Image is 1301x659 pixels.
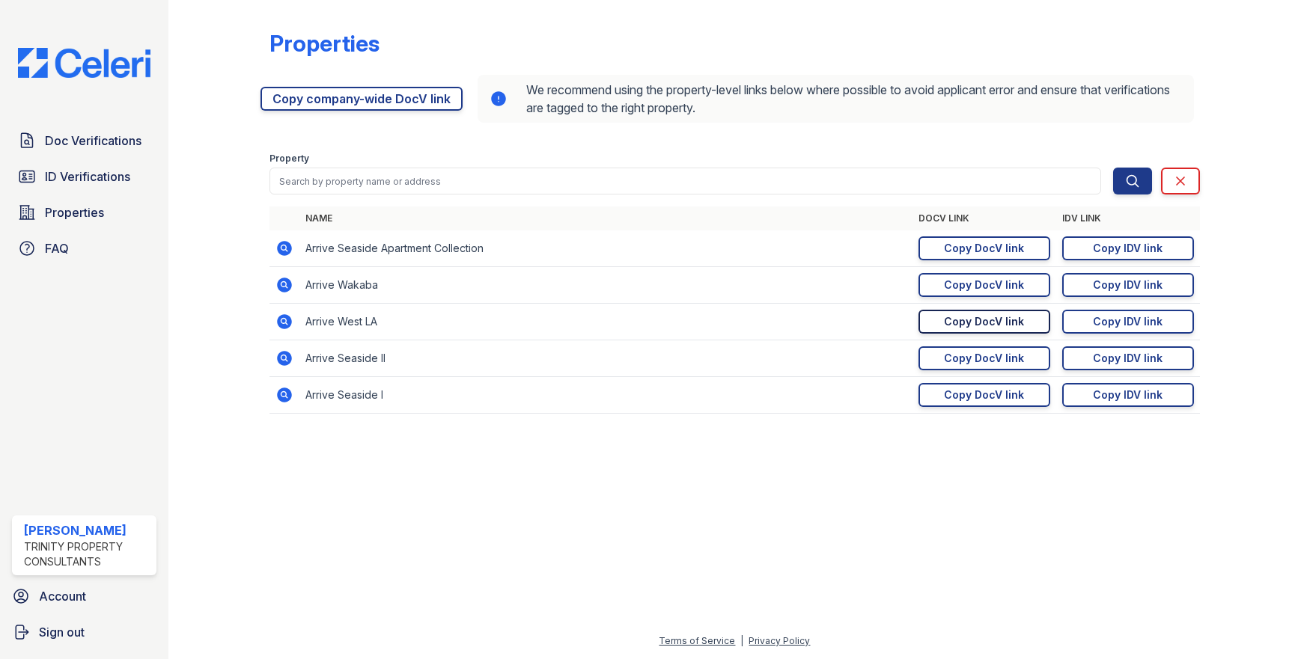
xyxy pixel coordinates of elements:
a: Copy IDV link [1062,383,1194,407]
td: Arrive Seaside II [299,340,912,377]
th: DocV Link [912,206,1056,230]
div: Trinity Property Consultants [24,539,150,569]
div: Copy DocV link [944,351,1024,366]
div: Properties [269,30,380,57]
a: Copy DocV link [918,346,1050,370]
a: Copy IDV link [1062,346,1194,370]
div: [PERSON_NAME] [24,521,150,539]
td: Arrive Wakaba [299,267,912,304]
span: Account [39,587,86,605]
div: | [740,635,743,646]
a: Copy DocV link [918,383,1050,407]
div: Copy DocV link [944,241,1024,256]
a: Copy DocV link [918,273,1050,297]
a: Copy IDV link [1062,273,1194,297]
a: Copy IDV link [1062,236,1194,260]
a: Sign out [6,617,162,647]
img: CE_Logo_Blue-a8612792a0a2168367f1c8372b55b34899dd931a85d93a1a3d3e32e68fde9ad4.png [6,48,162,78]
td: Arrive West LA [299,304,912,340]
span: Sign out [39,623,85,641]
div: Copy IDV link [1093,278,1163,292]
span: Doc Verifications [45,132,141,150]
div: Copy IDV link [1093,351,1163,366]
a: Terms of Service [659,635,735,646]
a: Copy IDV link [1062,310,1194,334]
div: We recommend using the property-level links below where possible to avoid applicant error and ens... [478,75,1193,123]
span: ID Verifications [45,168,130,186]
div: Copy DocV link [944,314,1024,329]
label: Property [269,153,309,165]
div: Copy DocV link [944,278,1024,292]
a: Copy company-wide DocV link [260,87,463,111]
input: Search by property name or address [269,168,1100,194]
td: Arrive Seaside Apartment Collection [299,230,912,267]
a: Doc Verifications [12,126,156,156]
th: IDV Link [1056,206,1200,230]
div: Copy IDV link [1093,387,1163,402]
span: FAQ [45,239,69,257]
a: Privacy Policy [749,635,810,646]
a: Copy DocV link [918,236,1050,260]
div: Copy IDV link [1093,241,1163,256]
a: Properties [12,197,156,227]
div: Copy DocV link [944,387,1024,402]
a: Copy DocV link [918,310,1050,334]
a: FAQ [12,233,156,263]
a: Account [6,581,162,611]
span: Properties [45,203,104,221]
a: ID Verifications [12,162,156,191]
td: Arrive Seaside I [299,377,912,414]
div: Copy IDV link [1093,314,1163,329]
th: Name [299,206,912,230]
